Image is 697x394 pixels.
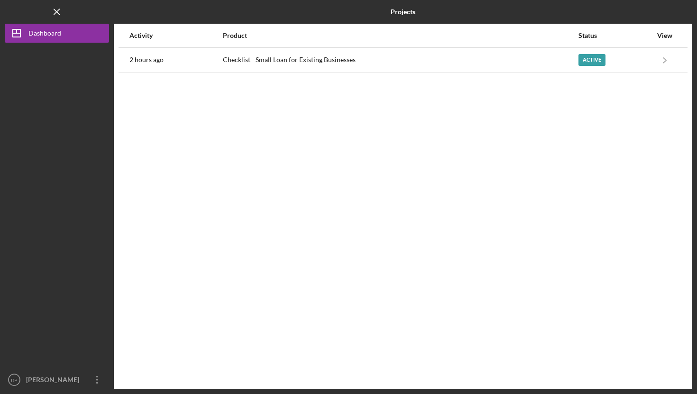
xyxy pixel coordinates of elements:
[223,32,578,39] div: Product
[11,377,17,383] text: RP
[5,24,109,43] button: Dashboard
[24,370,85,392] div: [PERSON_NAME]
[223,48,578,72] div: Checklist - Small Loan for Existing Businesses
[391,8,415,16] b: Projects
[129,32,222,39] div: Activity
[653,32,677,39] div: View
[578,54,605,66] div: Active
[5,370,109,389] button: RP[PERSON_NAME]
[578,32,652,39] div: Status
[129,56,164,64] time: 2025-10-07 00:12
[28,24,61,45] div: Dashboard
